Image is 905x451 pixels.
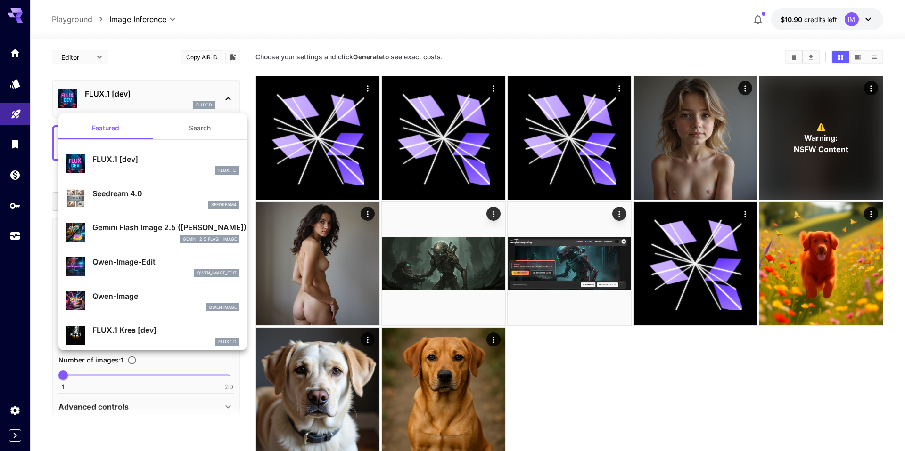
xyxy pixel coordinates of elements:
p: Seedream 4.0 [92,188,239,199]
p: FLUX.1 D [218,167,237,174]
p: FLUX.1 Krea [dev] [92,324,239,336]
p: Qwen-Image [92,290,239,302]
p: gemini_2_5_flash_image [183,236,237,242]
p: FLUX.1 D [218,338,237,345]
p: Qwen Image [209,304,237,311]
div: FLUX.1 Krea [dev]FLUX.1 D [66,321,239,349]
button: Featured [58,117,153,139]
div: Qwen-Image-Editqwen_image_edit [66,252,239,281]
p: Qwen-Image-Edit [92,256,239,267]
button: Search [153,117,247,139]
div: FLUX.1 [dev]FLUX.1 D [66,150,239,178]
div: Seedream 4.0seedream4 [66,184,239,213]
p: Gemini Flash Image 2.5 ([PERSON_NAME]) [92,222,239,233]
div: Gemini Flash Image 2.5 ([PERSON_NAME])gemini_2_5_flash_image [66,218,239,247]
p: seedream4 [211,201,237,208]
p: FLUX.1 [dev] [92,153,239,165]
div: Qwen-ImageQwen Image [66,287,239,315]
p: qwen_image_edit [197,270,237,276]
